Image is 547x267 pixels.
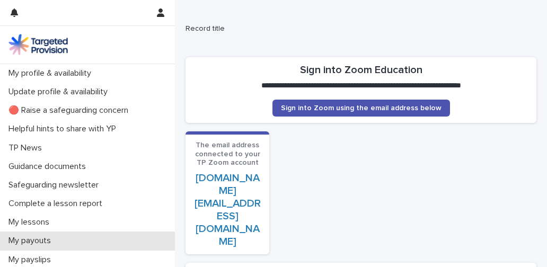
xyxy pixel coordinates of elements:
p: My payslips [4,255,59,265]
h2: Sign into Zoom Education [300,64,422,76]
p: My profile & availability [4,68,100,78]
img: M5nRWzHhSzIhMunXDL62 [8,34,68,55]
p: Helpful hints to share with YP [4,124,125,134]
h2: Record title [186,24,532,33]
p: TP News [4,143,50,153]
p: 🔴 Raise a safeguarding concern [4,105,137,115]
span: Sign into Zoom using the email address below [281,104,442,112]
p: Guidance documents [4,162,94,172]
a: Sign into Zoom using the email address below [272,100,450,117]
p: My lessons [4,217,58,227]
p: Safeguarding newsletter [4,180,107,190]
span: The email address connected to your TP Zoom account [195,141,260,167]
p: My payouts [4,236,59,246]
p: Complete a lesson report [4,199,111,209]
p: Update profile & availability [4,87,116,97]
a: [DOMAIN_NAME][EMAIL_ADDRESS][DOMAIN_NAME] [195,173,261,247]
